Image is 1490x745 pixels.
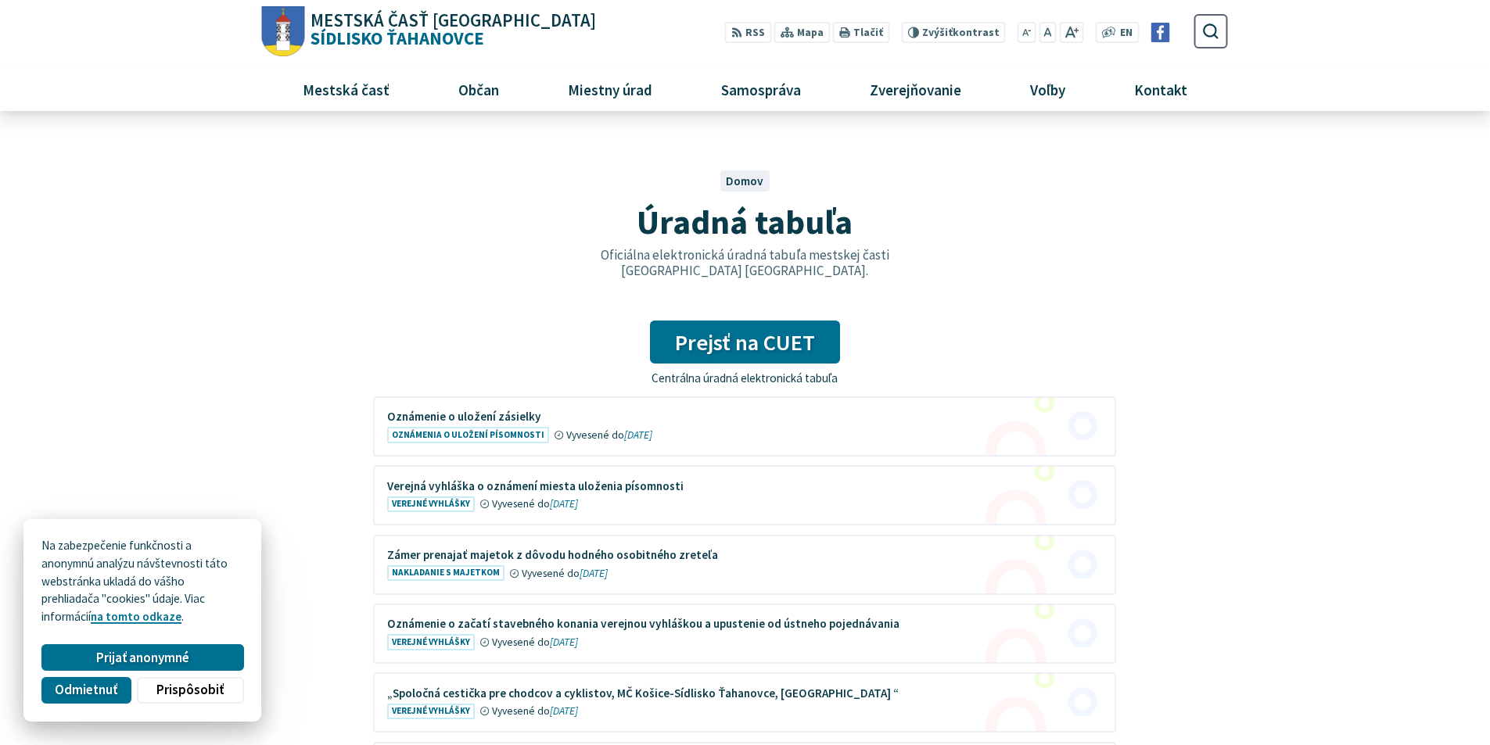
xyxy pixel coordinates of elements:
[305,12,597,48] span: Sídlisko Ťahanovce
[693,68,830,110] a: Samospráva
[833,22,889,43] button: Tlačiť
[311,12,596,30] span: Mestská časť [GEOGRAPHIC_DATA]
[41,677,131,704] button: Odmietnuť
[842,68,990,110] a: Zverejňovanie
[745,25,765,41] span: RSS
[562,68,658,110] span: Miestny úrad
[863,68,967,110] span: Zverejňovanie
[1059,22,1083,43] button: Zväčšiť veľkosť písma
[375,674,1115,731] a: „Spoločná cestička pre chodcov a cyklistov, MČ Košice-Sídlisko Ťahanovce, [GEOGRAPHIC_DATA] “ Ver...
[922,27,1000,39] span: kontrast
[539,68,680,110] a: Miestny úrad
[452,68,504,110] span: Občan
[1129,68,1194,110] span: Kontakt
[566,247,923,279] p: Oficiálna elektronická úradná tabuľa mestskej časti [GEOGRAPHIC_DATA] [GEOGRAPHIC_DATA].
[375,605,1115,662] a: Oznámenie o začatí stavebného konania verejnou vyhláškou a upustenie od ústneho pojednávania Vere...
[1116,25,1137,41] a: EN
[41,644,243,671] button: Prijať anonymné
[637,200,853,243] span: Úradná tabuľa
[41,537,243,626] p: Na zabezpečenie funkčnosti a anonymnú analýzu návštevnosti táto webstránka ukladá do vášho prehli...
[797,25,824,41] span: Mapa
[429,68,527,110] a: Občan
[274,68,418,110] a: Mestská časť
[715,68,806,110] span: Samospráva
[1039,22,1056,43] button: Nastaviť pôvodnú veľkosť písma
[726,174,763,188] a: Domov
[55,682,117,698] span: Odmietnuť
[137,677,243,704] button: Prispôsobiť
[296,68,395,110] span: Mestská časť
[96,650,189,666] span: Prijať anonymné
[774,22,830,43] a: Mapa
[1120,25,1133,41] span: EN
[262,6,596,57] a: Logo Sídlisko Ťahanovce, prejsť na domovskú stránku.
[1106,68,1216,110] a: Kontakt
[725,22,771,43] a: RSS
[901,22,1005,43] button: Zvýšiťkontrast
[91,609,181,624] a: na tomto odkaze
[1018,22,1036,43] button: Zmenšiť veľkosť písma
[1002,68,1094,110] a: Voľby
[262,6,305,57] img: Prejsť na domovskú stránku
[375,467,1115,524] a: Verejná vyhláška o oznámení miesta uloženia písomnosti Verejné vyhlášky Vyvesené do[DATE]
[156,682,224,698] span: Prispôsobiť
[375,536,1115,593] a: Zámer prenajať majetok z dôvodu hodného osobitného zreteľa Nakladanie s majetkom Vyvesené do[DATE]
[922,26,953,39] span: Zvýšiť
[1025,68,1072,110] span: Voľby
[375,398,1115,455] a: Oznámenie o uložení zásielky Oznámenia o uložení písomnosti Vyvesené do[DATE]
[1151,23,1170,42] img: Prejsť na Facebook stránku
[650,321,841,364] a: Prejsť na CUET
[853,27,883,39] span: Tlačiť
[481,370,1009,388] p: Centrálna úradná elektronická tabuľa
